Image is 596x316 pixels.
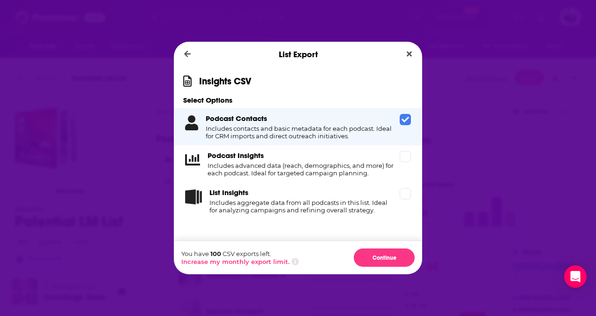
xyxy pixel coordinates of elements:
[209,188,248,197] h3: List Insights
[210,250,221,257] span: 100
[209,199,396,214] h4: Includes aggregate data from all podcasts in this list. Ideal for analyzing campaigns and refinin...
[403,48,416,60] button: Close
[564,265,587,288] div: Open Intercom Messenger
[208,151,264,160] h3: Podcast Insights
[208,162,396,177] h4: Includes advanced data (reach, demographics, and more) for each podcast. Ideal for targeted campa...
[181,250,299,257] p: You have CSV exports left.
[181,258,290,265] button: Increase my monthly export limit.
[206,125,396,140] h4: Includes contacts and basic metadata for each podcast. Ideal for CRM imports and direct outreach ...
[354,248,415,267] button: Continue
[174,42,422,67] div: List Export
[174,96,422,105] h3: Select Options
[199,75,251,87] h1: Insights CSV
[206,114,267,123] h3: Podcast Contacts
